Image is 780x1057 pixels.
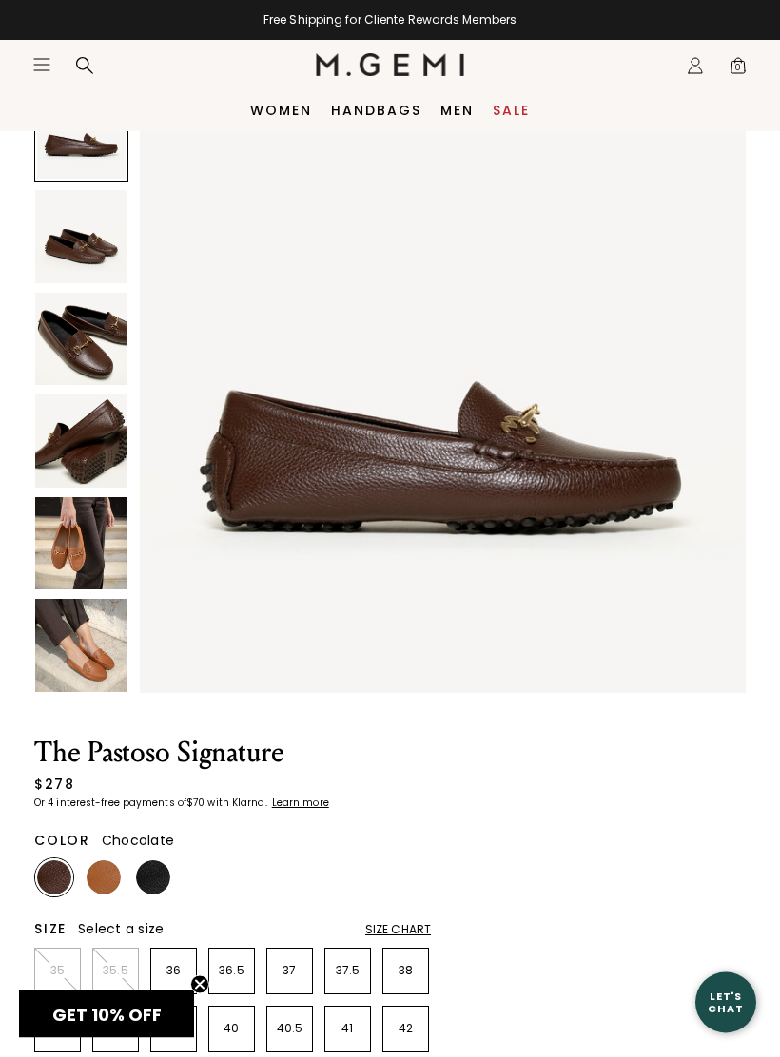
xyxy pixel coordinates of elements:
img: The Pastoso Signature [140,88,746,694]
button: Close teaser [190,975,209,994]
p: 42 [383,1022,428,1037]
p: 35 [35,964,80,979]
klarna-placement-style-amount: $70 [186,797,205,811]
h2: Color [34,834,90,849]
p: 37 [267,964,312,979]
p: 41 [325,1022,370,1037]
img: The Pastoso Signature [35,498,127,590]
p: 35.5 [93,964,138,979]
a: Learn more [270,798,329,810]
span: Chocolate [102,832,174,851]
klarna-placement-style-body: with Klarna [207,797,269,811]
button: Open site menu [32,55,51,74]
a: Sale [493,103,530,118]
p: 38 [383,964,428,979]
h1: The Pastoso Signature [34,740,431,768]
klarna-placement-style-cta: Learn more [272,797,329,811]
div: Size Chart [365,923,431,938]
h2: Size [34,922,67,937]
img: Tan [87,861,121,895]
span: GET 10% OFF [52,1003,162,1027]
p: 37.5 [325,964,370,979]
img: Chocolate [37,861,71,895]
div: GET 10% OFFClose teaser [19,990,194,1038]
p: 36 [151,964,196,979]
img: M.Gemi [316,53,465,76]
img: Black [136,861,170,895]
img: The Pastoso Signature [35,600,127,692]
a: Handbags [331,103,421,118]
p: 36.5 [209,964,254,979]
span: Select a size [78,920,164,939]
img: The Pastoso Signature [35,395,127,488]
img: The Pastoso Signature [35,294,127,386]
div: $278 [34,776,74,795]
img: The Pastoso Signature [35,191,127,283]
a: Women [250,103,312,118]
p: 40.5 [267,1022,312,1037]
div: Let's Chat [695,990,756,1014]
p: 40 [209,1022,254,1037]
span: 0 [729,60,748,79]
klarna-placement-style-body: Or 4 interest-free payments of [34,797,186,811]
a: Men [440,103,474,118]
